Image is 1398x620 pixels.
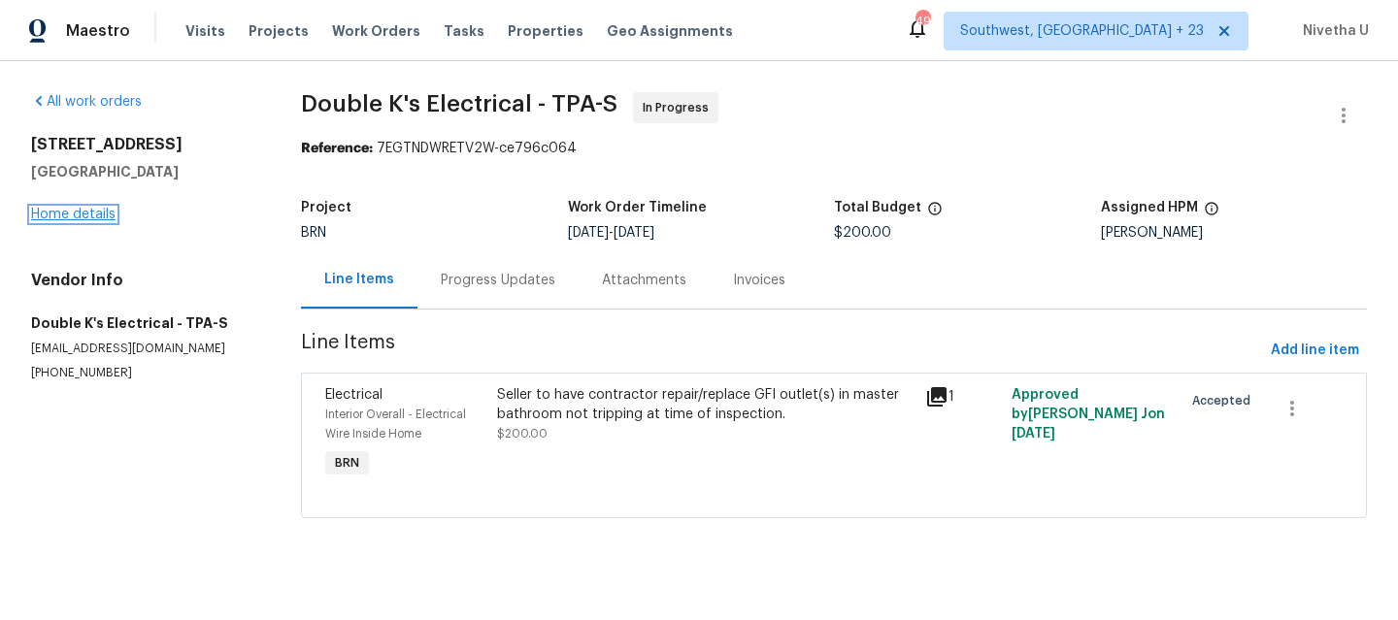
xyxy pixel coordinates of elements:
[332,21,420,41] span: Work Orders
[444,24,484,38] span: Tasks
[31,271,254,290] h4: Vendor Info
[614,226,654,240] span: [DATE]
[607,21,733,41] span: Geo Assignments
[497,385,915,424] div: Seller to have contractor repair/replace GFI outlet(s) in master bathroom not tripping at time of...
[31,95,142,109] a: All work orders
[915,12,929,31] div: 499
[1101,201,1198,214] h5: Assigned HPM
[834,201,921,214] h5: Total Budget
[31,208,116,221] a: Home details
[301,92,617,115] span: Double K's Electrical - TPA-S
[508,21,583,41] span: Properties
[325,388,383,402] span: Electrical
[185,21,225,41] span: Visits
[324,270,394,289] div: Line Items
[1295,21,1369,41] span: Nivetha U
[66,21,130,41] span: Maestro
[301,201,351,214] h5: Project
[327,453,367,473] span: BRN
[927,201,943,226] span: The total cost of line items that have been proposed by Opendoor. This sum includes line items th...
[301,333,1263,369] span: Line Items
[31,341,254,357] p: [EMAIL_ADDRESS][DOMAIN_NAME]
[568,201,707,214] h5: Work Order Timeline
[31,365,254,381] p: [PHONE_NUMBER]
[497,428,548,440] span: $200.00
[301,226,326,240] span: BRN
[960,21,1204,41] span: Southwest, [GEOGRAPHIC_DATA] + 23
[301,142,373,155] b: Reference:
[1271,339,1359,363] span: Add line item
[249,21,309,41] span: Projects
[568,226,654,240] span: -
[834,226,891,240] span: $200.00
[568,226,609,240] span: [DATE]
[31,313,254,333] h5: Double K's Electrical - TPA-S
[325,408,466,440] span: Interior Overall - Electrical Wire Inside Home
[441,271,555,290] div: Progress Updates
[643,98,716,117] span: In Progress
[1192,391,1258,410] span: Accepted
[925,385,999,408] div: 1
[1204,201,1219,226] span: The hpm assigned to this work order.
[31,162,254,181] h5: [GEOGRAPHIC_DATA]
[1101,226,1367,240] div: [PERSON_NAME]
[301,139,1367,158] div: 7EGTNDWRETV2W-ce796c064
[1012,427,1055,441] span: [DATE]
[733,271,785,290] div: Invoices
[1263,333,1367,369] button: Add line item
[1012,388,1165,441] span: Approved by [PERSON_NAME] J on
[31,135,254,154] h2: [STREET_ADDRESS]
[602,271,686,290] div: Attachments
